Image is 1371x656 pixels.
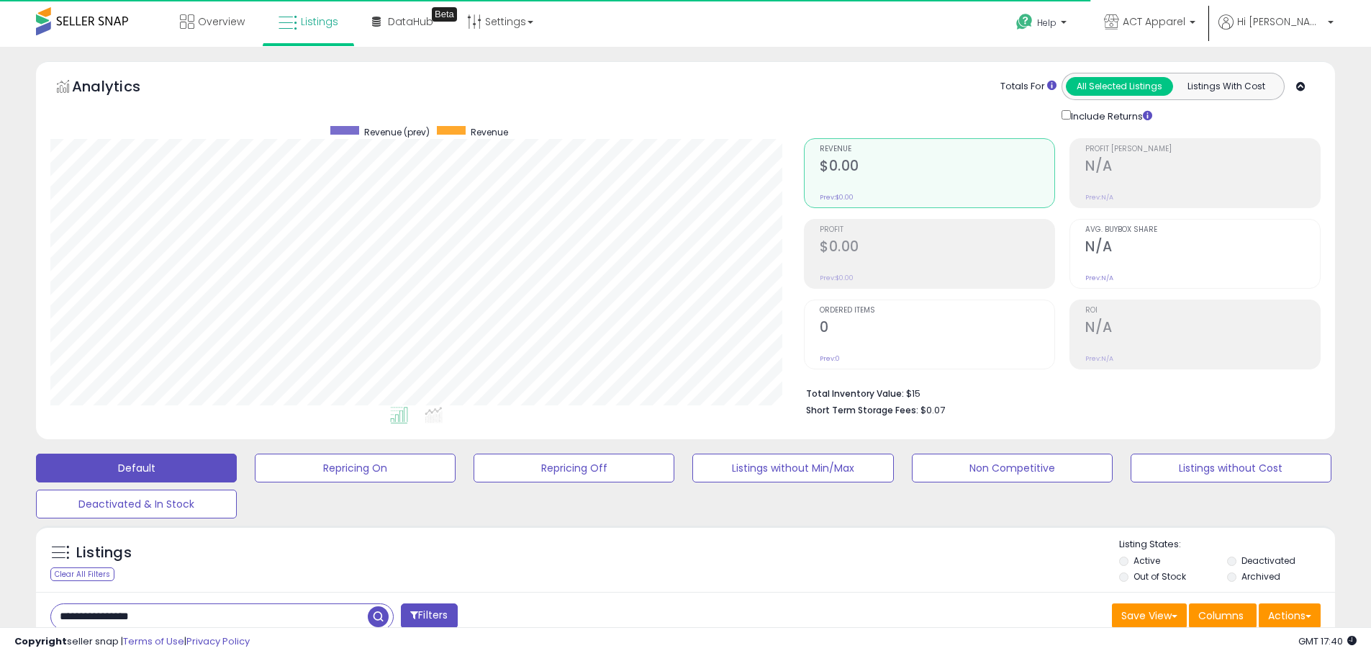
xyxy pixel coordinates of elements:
[14,635,250,649] div: seller snap | |
[1198,608,1244,623] span: Columns
[1051,107,1169,124] div: Include Returns
[301,14,338,29] span: Listings
[820,307,1054,315] span: Ordered Items
[1123,14,1185,29] span: ACT Apparel
[1085,319,1320,338] h2: N/A
[1259,603,1321,628] button: Actions
[1172,77,1280,96] button: Listings With Cost
[186,634,250,648] a: Privacy Policy
[432,7,457,22] div: Tooltip anchor
[255,454,456,482] button: Repricing On
[50,567,114,581] div: Clear All Filters
[1085,238,1320,258] h2: N/A
[471,126,508,138] span: Revenue
[1000,80,1056,94] div: Totals For
[1112,603,1187,628] button: Save View
[14,634,67,648] strong: Copyright
[806,387,904,400] b: Total Inventory Value:
[388,14,433,29] span: DataHub
[920,403,945,417] span: $0.07
[820,158,1054,177] h2: $0.00
[806,384,1310,401] li: $15
[1085,226,1320,234] span: Avg. Buybox Share
[1085,307,1320,315] span: ROI
[198,14,245,29] span: Overview
[364,126,430,138] span: Revenue (prev)
[1237,14,1324,29] span: Hi [PERSON_NAME]
[1005,2,1081,47] a: Help
[692,454,893,482] button: Listings without Min/Max
[1241,554,1295,567] label: Deactivated
[820,226,1054,234] span: Profit
[1066,77,1173,96] button: All Selected Listings
[1119,538,1335,552] p: Listing States:
[1298,634,1357,648] span: 2025-09-15 17:40 GMT
[123,634,184,648] a: Terms of Use
[76,543,132,563] h5: Listings
[1015,13,1033,31] i: Get Help
[820,193,854,202] small: Prev: $0.00
[1085,274,1113,282] small: Prev: N/A
[820,319,1054,338] h2: 0
[1085,193,1113,202] small: Prev: N/A
[806,404,918,416] b: Short Term Storage Fees:
[1134,570,1186,583] label: Out of Stock
[1131,454,1331,482] button: Listings without Cost
[1085,158,1320,177] h2: N/A
[1241,570,1280,583] label: Archived
[401,603,457,629] button: Filters
[36,454,237,482] button: Default
[1134,554,1160,567] label: Active
[912,454,1113,482] button: Non Competitive
[36,490,237,518] button: Deactivated & In Stock
[1037,17,1056,29] span: Help
[1085,354,1113,363] small: Prev: N/A
[820,274,854,282] small: Prev: $0.00
[820,238,1054,258] h2: $0.00
[820,354,840,363] small: Prev: 0
[1085,145,1320,153] span: Profit [PERSON_NAME]
[820,145,1054,153] span: Revenue
[1218,14,1334,47] a: Hi [PERSON_NAME]
[474,454,674,482] button: Repricing Off
[72,76,168,100] h5: Analytics
[1189,603,1257,628] button: Columns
